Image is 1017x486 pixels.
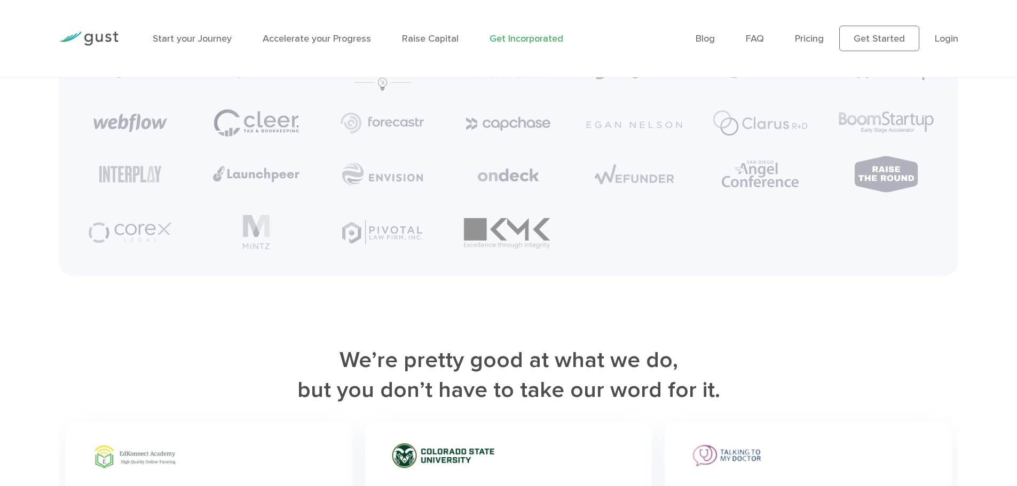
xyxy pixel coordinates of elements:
img: Corex [88,218,173,246]
img: Clarus [713,110,807,136]
a: FAQ [746,33,764,44]
img: Forecast [341,113,424,133]
img: Cleer Tax Bookeeping Logo [214,109,299,137]
a: Get Incorporated [490,33,563,44]
a: Get Started [839,26,919,51]
img: Boomstartup [835,109,937,137]
img: Pivotal [342,220,422,244]
a: Login [935,33,958,44]
img: Angel Conference [722,161,799,187]
img: Csu [392,443,494,468]
img: Mintz [242,215,270,249]
a: Pricing [795,33,824,44]
img: Interplay [99,166,162,183]
a: Start your Journey [153,33,232,44]
img: Egan Nelson [587,122,682,128]
a: Blog [696,33,715,44]
h2: We’re pretty good at what we do, but you don’t have to take our word for it. [59,346,958,405]
a: Accelerate your Progress [263,33,371,44]
img: Webflow [93,114,167,132]
img: Raise The Round [853,155,919,193]
img: Edkonnect [92,443,177,469]
img: Wefunder [592,162,677,187]
img: Launchpeer [212,165,300,182]
img: Capchase [466,117,551,131]
a: Raise Capital [402,33,459,44]
img: Envision [342,163,423,185]
img: Gust Logo [59,31,119,46]
img: Ondeck [478,169,539,181]
img: KMK Ventures [458,211,559,253]
img: Talking To My Doctor [691,443,764,469]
